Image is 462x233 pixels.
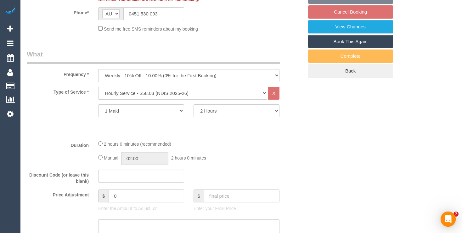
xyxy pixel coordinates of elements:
[104,155,118,160] span: Manual
[308,64,393,78] a: Back
[308,35,393,48] a: Book This Again
[171,155,206,160] span: 2 hours 0 minutes
[22,87,93,95] label: Type of Service *
[308,20,393,33] a: View Changes
[441,212,456,227] div: Open Intercom Messenger
[194,189,204,202] span: $
[22,140,93,149] label: Duration
[22,69,93,78] label: Frequency *
[22,189,93,198] label: Price Adjustment
[123,7,184,20] input: Phone*
[22,7,93,16] label: Phone*
[204,189,279,202] input: final price
[4,6,16,15] img: Automaid Logo
[22,170,93,184] label: Discount Code (or leave this blank)
[98,189,109,202] span: $
[98,205,184,212] p: Enter the Amount to Adjust, or
[104,26,198,32] span: Send me free SMS reminders about my booking
[27,50,280,64] legend: What
[454,212,459,217] span: 7
[194,205,279,212] p: Enter your Final Price
[104,142,171,147] span: 2 hours 0 minutes (recommended)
